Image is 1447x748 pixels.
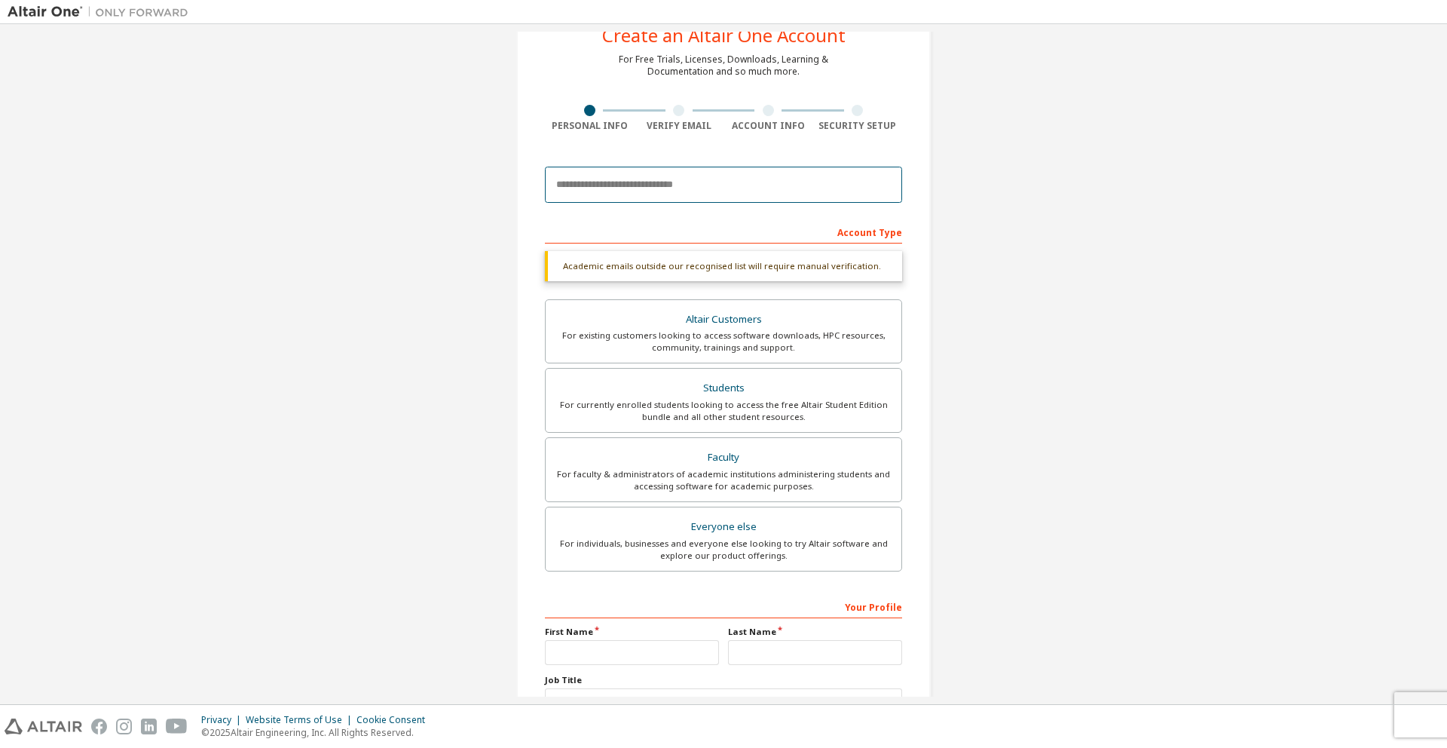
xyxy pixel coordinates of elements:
div: Account Type [545,219,902,244]
div: Account Info [723,120,813,132]
label: First Name [545,626,719,638]
div: Verify Email [635,120,724,132]
div: For existing customers looking to access software downloads, HPC resources, community, trainings ... [555,330,892,354]
label: Last Name [728,626,902,638]
label: Job Title [545,674,902,686]
div: Faculty [555,447,892,468]
div: Create an Altair One Account [602,26,846,44]
img: facebook.svg [91,719,107,734]
img: instagram.svg [116,719,132,734]
div: For Free Trials, Licenses, Downloads, Learning & Documentation and so much more. [619,54,828,78]
div: Academic emails outside our recognised list will require manual verification. [545,251,902,281]
img: altair_logo.svg [5,719,82,734]
img: Altair One [8,5,196,20]
div: Website Terms of Use [246,714,356,726]
p: © 2025 Altair Engineering, Inc. All Rights Reserved. [201,726,434,739]
div: Cookie Consent [356,714,434,726]
div: Privacy [201,714,246,726]
div: For faculty & administrators of academic institutions administering students and accessing softwa... [555,468,892,492]
div: Your Profile [545,594,902,618]
div: Altair Customers [555,309,892,330]
div: Personal Info [545,120,635,132]
div: Security Setup [813,120,903,132]
div: Students [555,378,892,399]
div: Everyone else [555,517,892,538]
div: For currently enrolled students looking to access the free Altair Student Edition bundle and all ... [555,399,892,423]
img: linkedin.svg [141,719,157,734]
img: youtube.svg [166,719,188,734]
div: For individuals, businesses and everyone else looking to try Altair software and explore our prod... [555,538,892,562]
